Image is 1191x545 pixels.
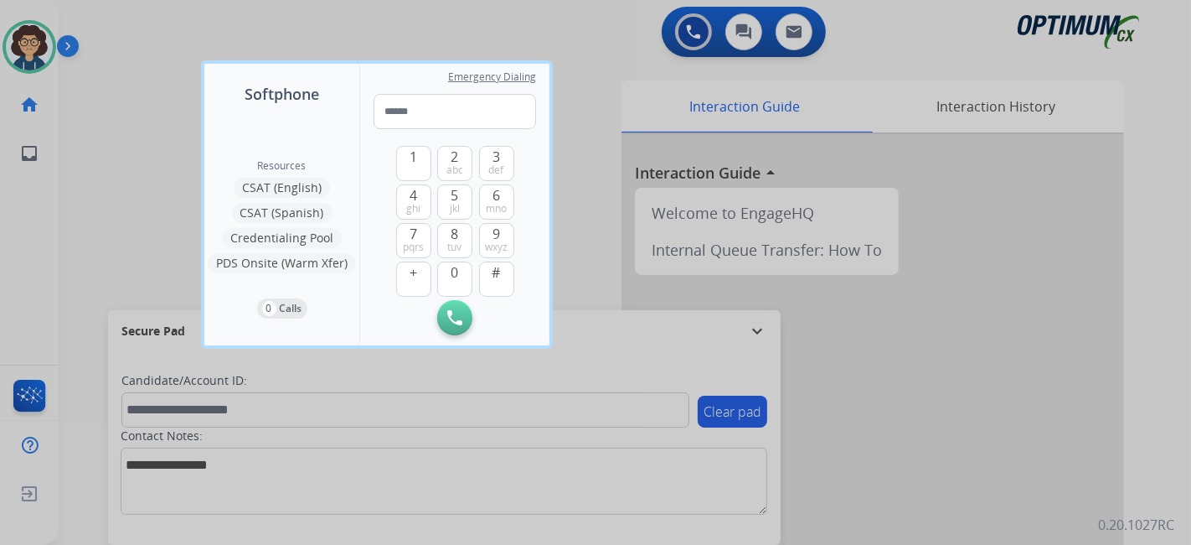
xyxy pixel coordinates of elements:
[447,310,462,325] img: call-button
[446,163,463,177] span: abc
[492,147,500,167] span: 3
[396,184,431,220] button: 4ghi
[403,241,424,254] span: pqrs
[396,146,431,181] button: 1
[232,203,333,223] button: CSAT (Spanish)
[451,185,459,205] span: 5
[448,241,462,254] span: tuv
[437,184,472,220] button: 5jkl
[410,224,417,244] span: 7
[448,70,536,84] span: Emergency Dialing
[492,224,500,244] span: 9
[451,224,459,244] span: 8
[492,185,500,205] span: 6
[410,262,417,283] span: +
[485,241,508,254] span: wxyz
[410,147,417,167] span: 1
[437,223,472,258] button: 8tuv
[262,301,276,316] p: 0
[245,82,319,106] span: Softphone
[492,262,501,283] span: #
[396,262,431,297] button: +
[257,298,307,319] button: 0Calls
[489,163,504,177] span: def
[486,202,507,215] span: mno
[410,185,417,205] span: 4
[451,147,459,167] span: 2
[406,202,420,215] span: ghi
[396,223,431,258] button: 7pqrs
[479,262,514,297] button: #
[479,146,514,181] button: 3def
[280,301,302,316] p: Calls
[479,184,514,220] button: 6mno
[1098,515,1174,535] p: 0.20.1027RC
[450,202,460,215] span: jkl
[258,159,307,173] span: Resources
[437,262,472,297] button: 0
[208,253,356,273] button: PDS Onsite (Warm Xfer)
[222,228,342,248] button: Credentialing Pool
[451,262,459,283] span: 0
[479,223,514,258] button: 9wxyz
[234,178,330,198] button: CSAT (English)
[437,146,472,181] button: 2abc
